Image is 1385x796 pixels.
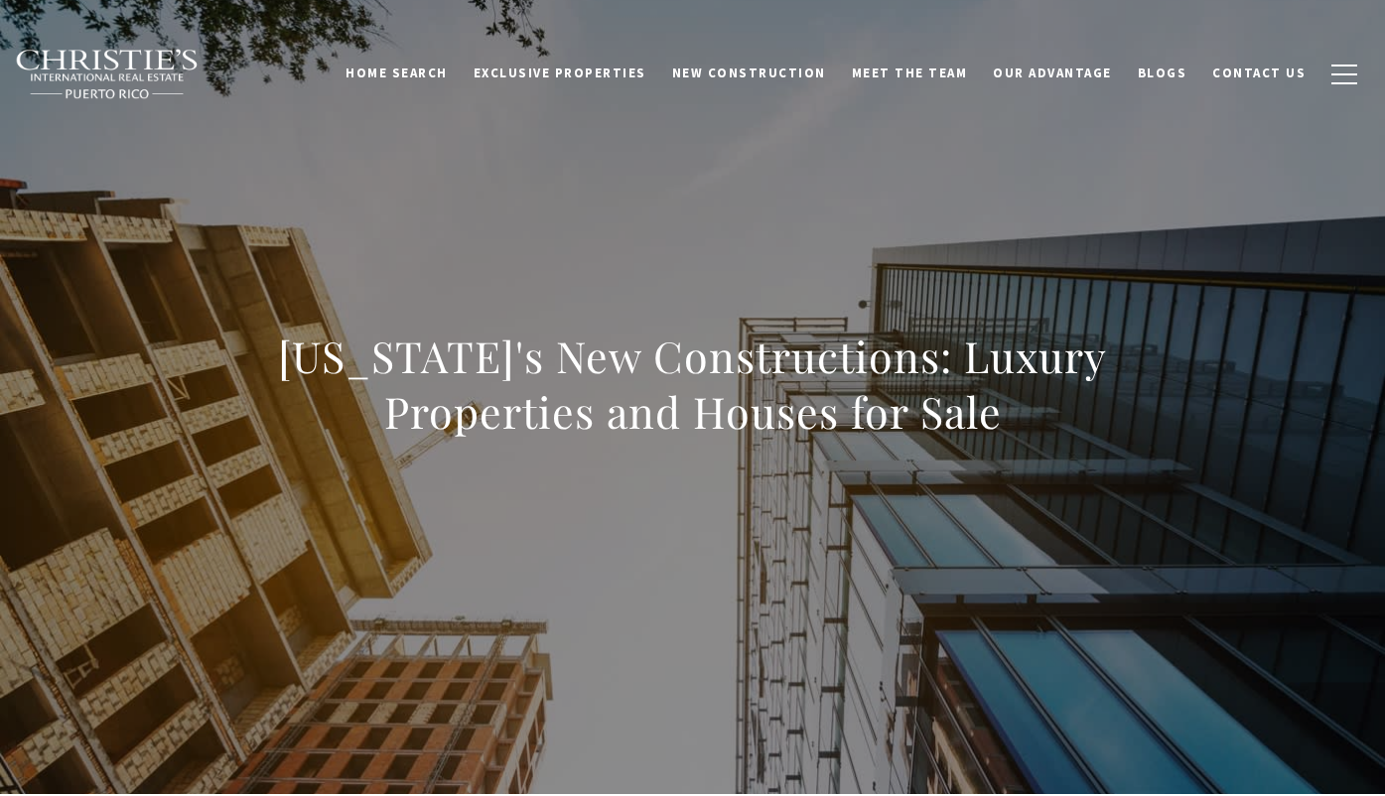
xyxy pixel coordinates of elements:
a: New Construction [659,55,839,92]
a: Meet the Team [839,55,981,92]
span: New Construction [672,65,826,81]
a: Blogs [1125,55,1200,92]
h1: [US_STATE]'s New Constructions: Luxury Properties and Houses for Sale [255,329,1131,440]
img: Christie's International Real Estate black text logo [15,49,200,100]
a: Home Search [333,55,461,92]
a: Our Advantage [980,55,1125,92]
a: Exclusive Properties [461,55,659,92]
span: Exclusive Properties [474,65,646,81]
span: Blogs [1138,65,1187,81]
span: Contact Us [1212,65,1306,81]
span: Our Advantage [993,65,1112,81]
